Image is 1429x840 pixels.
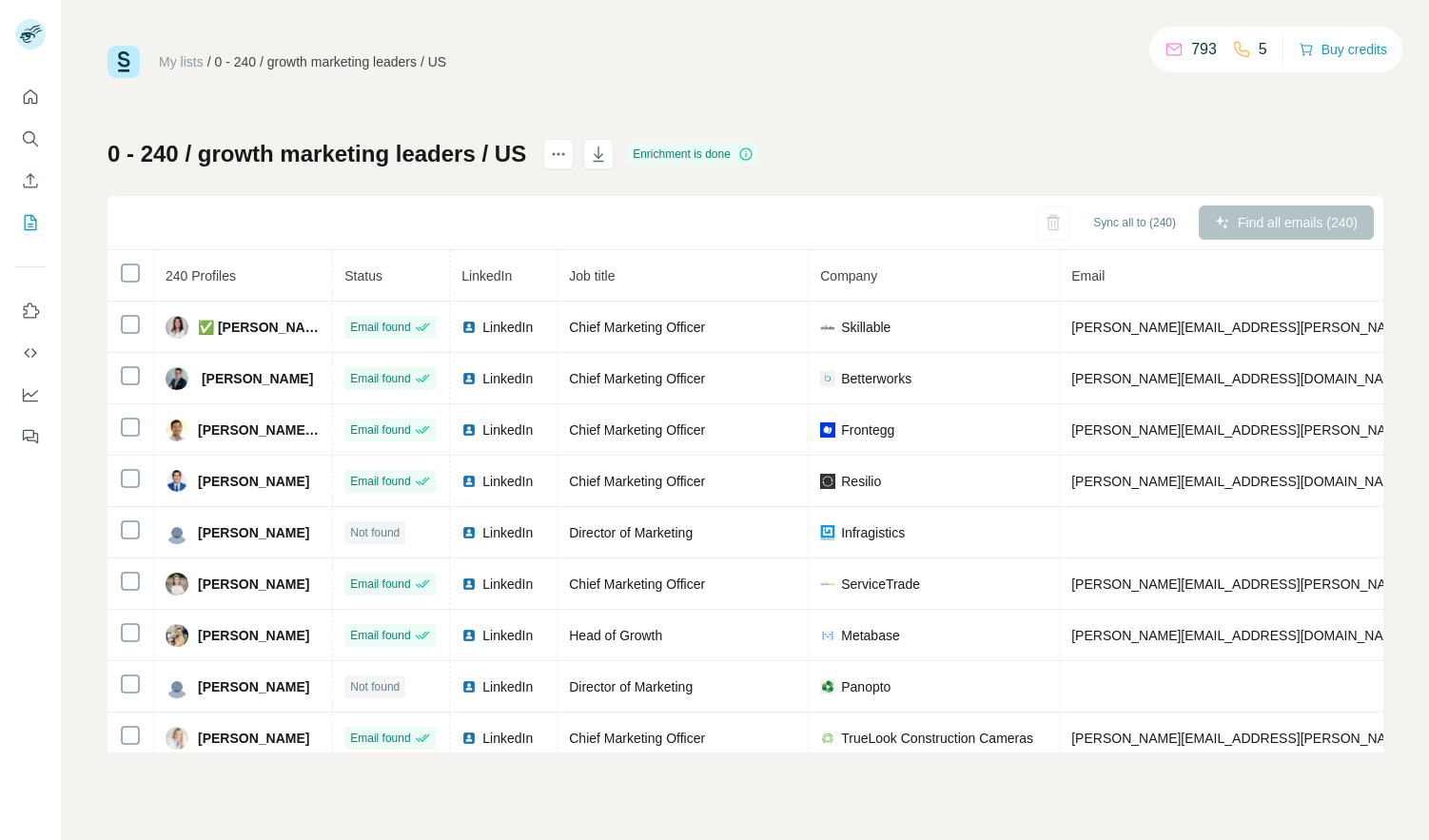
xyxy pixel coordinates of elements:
span: ServiceTrade [841,575,920,594]
img: Avatar [166,675,188,698]
span: Chief Marketing Officer [569,371,705,386]
span: LinkedIn [482,677,533,696]
img: LinkedIn logo [461,679,477,694]
img: Avatar [166,316,188,339]
span: Email [1071,268,1105,283]
span: Company [820,268,877,283]
span: [PERSON_NAME][EMAIL_ADDRESS][DOMAIN_NAME] [1071,371,1406,386]
span: Chief Marketing Officer [569,576,705,592]
span: LinkedIn [482,523,533,542]
span: Email found [350,576,410,593]
img: company-logo [820,474,835,489]
span: Email found [350,473,410,490]
span: Frontegg [841,420,894,440]
span: [PERSON_NAME] [198,472,309,491]
img: LinkedIn logo [461,474,477,489]
span: [PERSON_NAME] [198,677,309,696]
img: Avatar [166,521,188,544]
h1: 0 - 240 / growth marketing leaders / US [108,139,526,169]
span: Resilio [841,472,881,491]
a: My lists [159,54,204,69]
img: Avatar [166,470,188,493]
button: Use Surfe API [15,336,46,370]
img: LinkedIn logo [461,628,477,643]
img: LinkedIn logo [461,525,477,540]
span: Director of Marketing [569,679,693,694]
span: Job title [569,268,615,283]
div: Enrichment is done [627,143,759,166]
span: Director of Marketing [569,525,693,540]
img: company-logo [820,679,835,694]
img: company-logo [820,525,835,540]
img: company-logo [820,422,835,438]
span: LinkedIn [482,318,533,337]
span: LinkedIn [482,369,533,388]
span: Chief Marketing Officer [569,731,705,746]
span: Email found [350,370,410,387]
span: [PERSON_NAME] [198,523,309,542]
img: company-logo [820,576,835,592]
div: 0 - 240 / growth marketing leaders / US [215,52,447,71]
button: Quick start [15,80,46,114]
span: Head of Growth [569,628,662,643]
span: 240 Profiles [166,268,236,283]
span: [PERSON_NAME] [198,575,309,594]
img: LinkedIn logo [461,422,477,438]
span: [PERSON_NAME][EMAIL_ADDRESS][DOMAIN_NAME] [1071,474,1406,489]
span: Infragistics [841,523,905,542]
p: 793 [1191,38,1217,61]
span: LinkedIn [482,420,533,440]
img: LinkedIn logo [461,320,477,335]
button: My lists [15,205,46,240]
img: company-logo [820,628,835,643]
span: TrueLook Construction Cameras [841,729,1033,748]
span: Chief Marketing Officer [569,474,705,489]
button: Search [15,122,46,156]
button: Dashboard [15,378,46,412]
span: Sync all to (240) [1093,214,1176,231]
img: Avatar [166,727,188,750]
span: [PERSON_NAME], PhD [198,420,321,440]
span: [PERSON_NAME] [198,729,309,748]
span: LinkedIn [461,268,512,283]
span: Betterworks [841,369,911,388]
span: Email found [350,421,410,439]
span: LinkedIn [482,575,533,594]
img: company-logo [820,371,835,386]
button: actions [543,139,574,169]
img: company-logo [820,320,835,335]
img: Avatar [166,367,188,390]
button: Feedback [15,420,46,454]
span: [PERSON_NAME][EMAIL_ADDRESS][DOMAIN_NAME] [1071,628,1406,643]
p: 5 [1259,38,1267,61]
img: Surfe Logo [108,46,140,78]
span: LinkedIn [482,472,533,491]
span: Not found [350,524,400,541]
button: Sync all to (240) [1080,208,1189,237]
img: Avatar [166,624,188,647]
img: LinkedIn logo [461,371,477,386]
span: [PERSON_NAME] [198,626,309,645]
img: LinkedIn logo [461,576,477,592]
img: LinkedIn logo [461,731,477,746]
img: Avatar [166,419,188,441]
span: Email found [350,627,410,644]
button: Use Surfe on LinkedIn [15,294,46,328]
li: / [207,52,211,71]
span: ✅ [PERSON_NAME] [198,318,321,337]
span: Status [344,268,382,283]
button: Buy credits [1299,36,1387,63]
button: Enrich CSV [15,164,46,198]
span: Skillable [841,318,891,337]
img: company-logo [820,731,835,746]
span: Metabase [841,626,899,645]
span: Chief Marketing Officer [569,320,705,335]
span: Panopto [841,677,891,696]
span: LinkedIn [482,626,533,645]
span: ️ [PERSON_NAME] [198,369,313,388]
span: Not found [350,678,400,695]
img: Avatar [166,573,188,596]
span: Chief Marketing Officer [569,422,705,438]
span: Email found [350,319,410,336]
span: LinkedIn [482,729,533,748]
